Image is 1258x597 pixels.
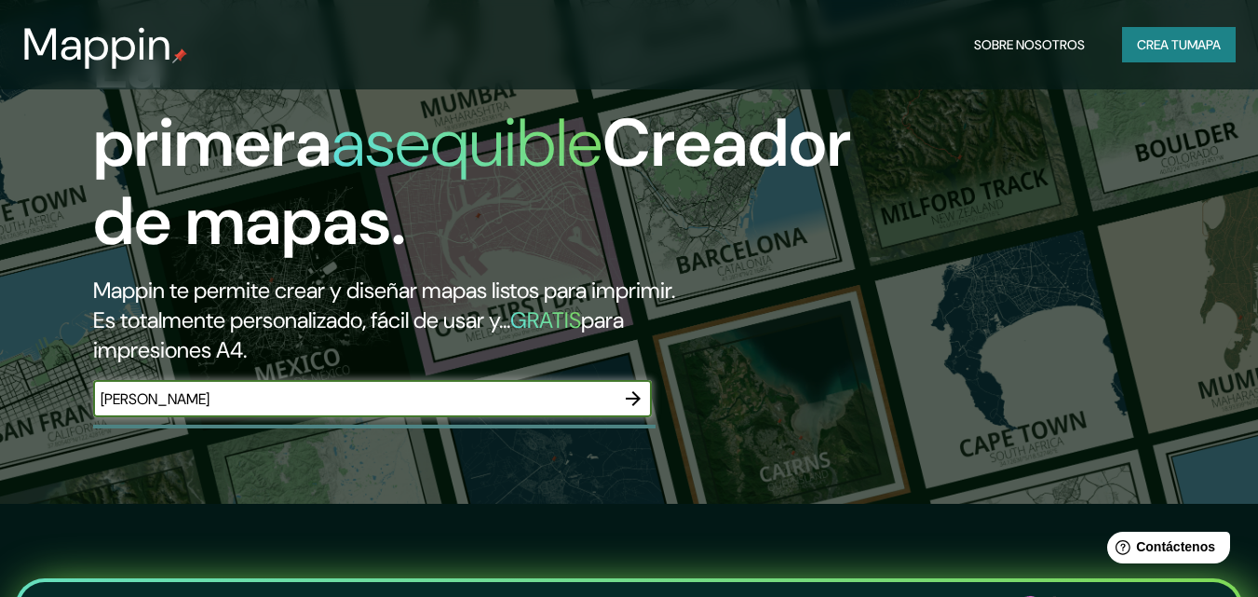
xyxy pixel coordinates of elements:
button: Crea tumapa [1122,27,1236,62]
font: Mappin [22,15,172,74]
font: Sobre nosotros [974,36,1085,53]
font: GRATIS [510,305,581,334]
font: Es totalmente personalizado, fácil de usar y... [93,305,510,334]
font: La primera [93,21,331,186]
font: Mappin te permite crear y diseñar mapas listos para imprimir. [93,276,675,305]
input: Elige tu lugar favorito [93,388,615,410]
font: para impresiones A4. [93,305,624,364]
font: mapa [1187,36,1221,53]
iframe: Lanzador de widgets de ayuda [1092,524,1238,577]
font: Creador de mapas. [93,100,851,265]
button: Sobre nosotros [967,27,1092,62]
font: asequible [331,100,602,186]
img: pin de mapeo [172,48,187,63]
font: Crea tu [1137,36,1187,53]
